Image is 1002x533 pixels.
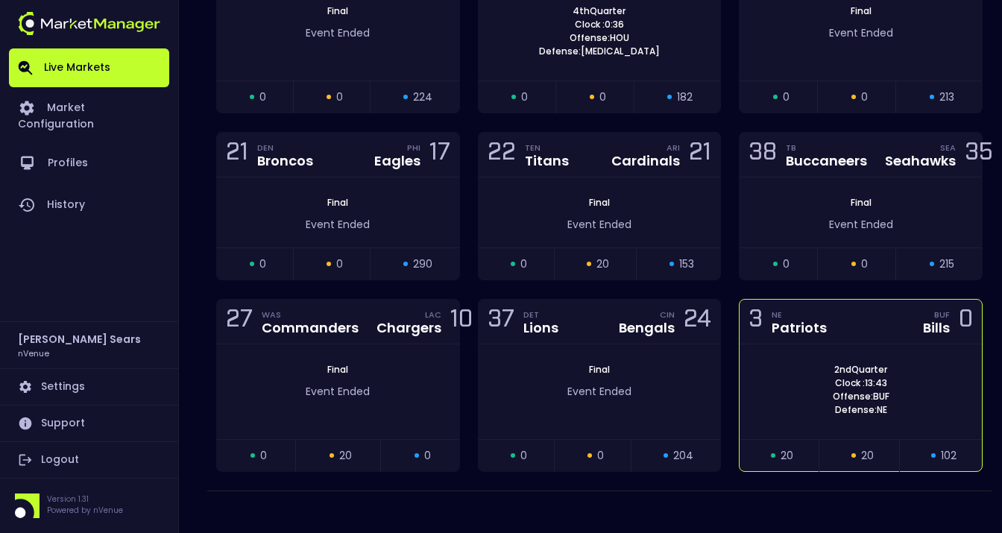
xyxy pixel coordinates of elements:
span: 102 [941,448,957,464]
div: Patriots [772,321,827,335]
p: Version 1.31 [47,493,123,505]
div: Cardinals [611,154,680,168]
span: 0 [520,448,527,464]
a: Profiles [9,142,169,184]
span: Defense: [MEDICAL_DATA] [535,45,664,58]
div: 37 [488,308,514,335]
span: 224 [413,89,432,105]
div: Bills [923,321,950,335]
div: 38 [749,141,777,168]
span: Event Ended [567,217,631,232]
a: Market Configuration [9,87,169,142]
div: 0 [959,308,973,335]
span: 290 [413,256,432,272]
div: TB [786,142,867,154]
span: 0 [783,89,790,105]
span: 0 [783,256,790,272]
div: 27 [226,308,253,335]
span: 0 [259,256,266,272]
h2: [PERSON_NAME] Sears [18,331,141,347]
span: 153 [679,256,694,272]
div: ARI [667,142,680,154]
div: 21 [689,141,711,168]
span: 0 [861,256,868,272]
span: 0 [424,448,431,464]
div: Eagles [374,154,420,168]
span: 213 [939,89,954,105]
span: Clock : 13:43 [831,376,892,390]
div: 22 [488,141,516,168]
div: Broncos [257,154,313,168]
div: DET [523,309,558,321]
div: TEN [525,142,569,154]
div: 21 [226,141,248,168]
div: Version 1.31Powered by nVenue [9,493,169,518]
div: 35 [965,141,993,168]
div: Commanders [262,321,359,335]
div: Chargers [376,321,441,335]
a: Settings [9,369,169,405]
span: Event Ended [567,384,631,399]
span: 0 [260,448,267,464]
div: BUF [934,309,950,321]
span: 0 [861,89,868,105]
p: Powered by nVenue [47,505,123,516]
div: Lions [523,321,558,335]
a: Logout [9,442,169,478]
div: Buccaneers [786,154,867,168]
div: NE [772,309,827,321]
span: Defense: NE [831,403,892,417]
span: Event Ended [306,217,370,232]
div: 10 [450,308,473,335]
div: Titans [525,154,569,168]
span: 0 [520,256,527,272]
span: 0 [521,89,528,105]
span: 20 [596,256,609,272]
div: WAS [262,309,359,321]
span: 182 [677,89,693,105]
span: Offense: BUF [828,390,894,403]
a: Support [9,406,169,441]
h3: nVenue [18,347,49,359]
span: Final [584,196,614,209]
span: 0 [599,89,606,105]
span: Offense: HOU [565,31,634,45]
span: 215 [939,256,954,272]
img: logo [18,12,160,35]
span: Final [846,4,876,17]
span: Event Ended [306,25,370,40]
div: SEA [940,142,956,154]
span: Event Ended [829,25,893,40]
span: 0 [597,448,604,464]
div: PHI [407,142,420,154]
span: 0 [336,89,343,105]
span: Final [323,363,353,376]
span: 0 [336,256,343,272]
a: History [9,184,169,226]
span: 20 [861,448,874,464]
span: 20 [781,448,793,464]
span: Event Ended [306,384,370,399]
span: 4th Quarter [568,4,630,18]
span: 204 [673,448,693,464]
span: Final [323,4,353,17]
a: Live Markets [9,48,169,87]
div: 3 [749,308,763,335]
span: 20 [339,448,352,464]
div: 17 [429,141,450,168]
span: Clock : 0:36 [570,18,628,31]
div: LAC [425,309,441,321]
div: Seahawks [885,154,956,168]
div: 24 [684,308,711,335]
span: Final [584,363,614,376]
span: Final [323,196,353,209]
div: DEN [257,142,313,154]
div: CIN [660,309,675,321]
span: Event Ended [829,217,893,232]
span: 0 [259,89,266,105]
div: Bengals [619,321,675,335]
span: 2nd Quarter [830,363,892,376]
span: Final [846,196,876,209]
